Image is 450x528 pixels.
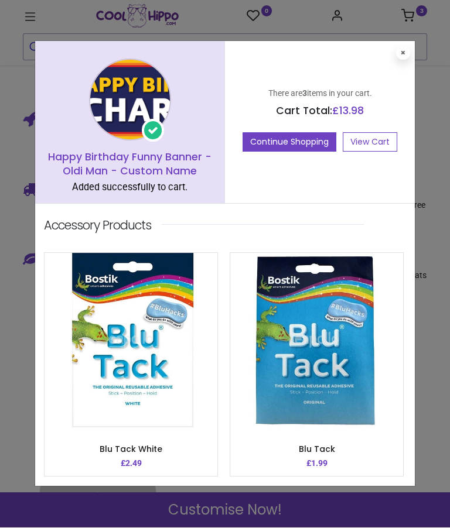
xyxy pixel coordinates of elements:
[89,59,171,141] img: image_1024
[121,458,142,470] p: £
[343,133,397,153] a: View Cart
[125,459,142,468] span: 2.49
[306,458,328,470] p: £
[100,444,162,455] a: Blu Tack White
[44,181,216,195] div: Added successfully to cart.
[230,253,403,428] img: image_512
[45,253,217,428] img: image_512
[302,89,307,98] b: 3
[243,133,336,153] button: Continue Shopping
[234,104,406,119] h5: Cart Total:
[311,459,328,468] span: 1.99
[339,104,364,118] span: 13.98
[299,444,335,455] a: Blu Tack
[44,150,216,179] h5: Happy Birthday Funny Banner - Oldi Man - Custom Name
[332,104,364,118] span: £
[44,217,151,234] p: Accessory Products
[234,88,406,100] p: There are items in your cart.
